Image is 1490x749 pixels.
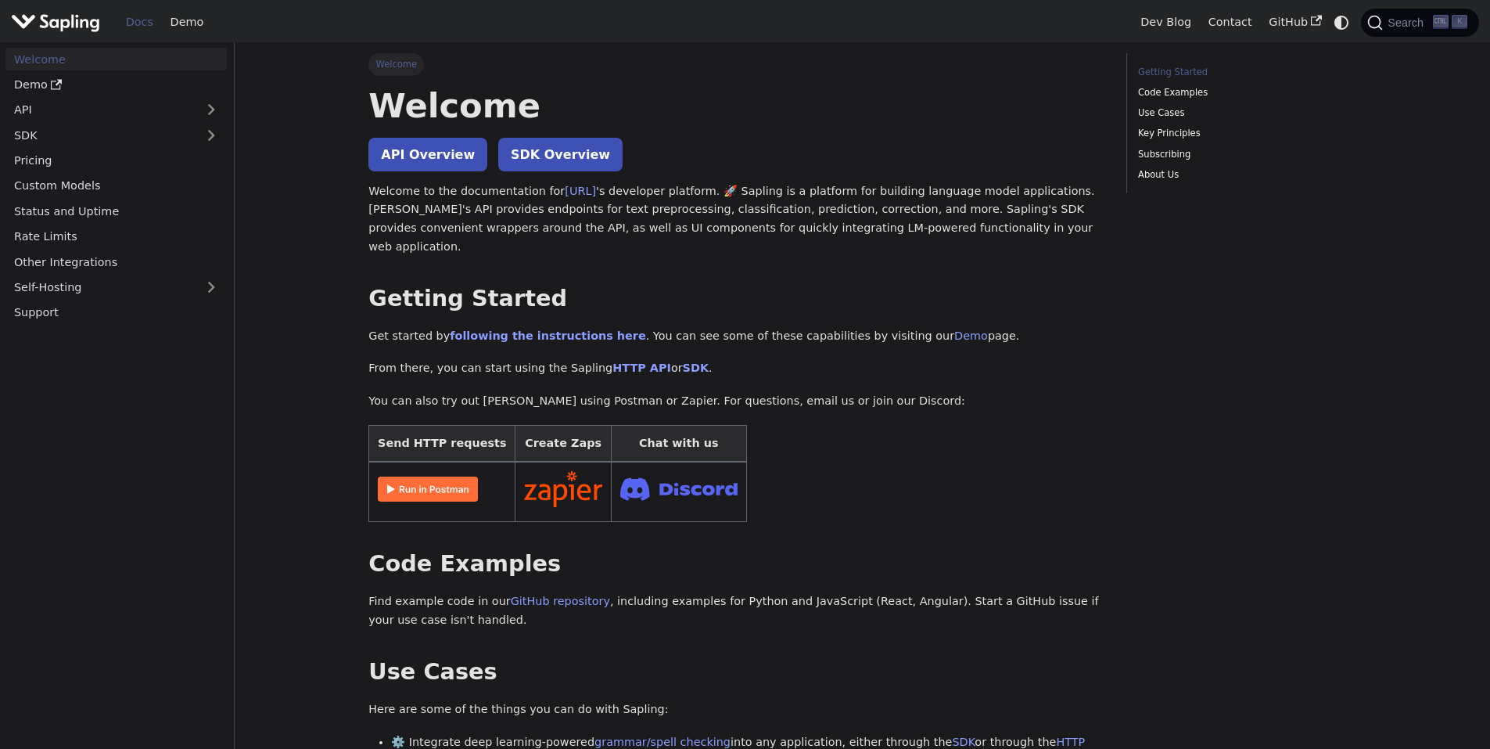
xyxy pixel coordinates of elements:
[611,425,746,462] th: Chat with us
[1200,10,1261,34] a: Contact
[368,53,424,75] span: Welcome
[498,138,623,171] a: SDK Overview
[5,48,227,70] a: Welcome
[368,53,1104,75] nav: Breadcrumbs
[5,200,227,222] a: Status and Uptime
[369,425,515,462] th: Send HTTP requests
[368,550,1104,578] h2: Code Examples
[368,392,1104,411] p: You can also try out [PERSON_NAME] using Postman or Zapier. For questions, email us or join our D...
[1138,65,1350,80] a: Getting Started
[5,276,227,299] a: Self-Hosting
[1138,147,1350,162] a: Subscribing
[1260,10,1330,34] a: GitHub
[5,74,227,96] a: Demo
[5,149,227,172] a: Pricing
[368,285,1104,313] h2: Getting Started
[620,473,738,505] img: Join Discord
[954,329,988,342] a: Demo
[1452,15,1467,29] kbd: K
[683,362,709,374] a: SDK
[1383,16,1433,29] span: Search
[11,11,106,34] a: Sapling.ai
[368,700,1104,719] p: Here are some of the things you can do with Sapling:
[368,592,1104,630] p: Find example code in our , including examples for Python and JavaScript (React, Angular). Start a...
[952,736,975,748] a: SDK
[5,175,227,197] a: Custom Models
[378,477,478,502] img: Run in Postman
[5,124,196,146] a: SDK
[1138,106,1350,121] a: Use Cases
[1138,167,1350,182] a: About Us
[612,362,671,374] a: HTTP API
[368,658,1104,686] h2: Use Cases
[1138,126,1350,141] a: Key Principles
[11,11,100,34] img: Sapling.ai
[524,471,602,507] img: Connect in Zapier
[1132,10,1199,34] a: Dev Blog
[5,225,227,248] a: Rate Limits
[5,99,196,121] a: API
[594,736,731,748] a: grammar/spell checking
[5,301,227,324] a: Support
[5,250,227,273] a: Other Integrations
[196,124,227,146] button: Expand sidebar category 'SDK'
[565,185,596,197] a: [URL]
[1330,11,1353,34] button: Switch between dark and light mode (currently system mode)
[1361,9,1478,37] button: Search (Ctrl+K)
[1138,85,1350,100] a: Code Examples
[368,359,1104,378] p: From there, you can start using the Sapling or .
[368,138,487,171] a: API Overview
[117,10,162,34] a: Docs
[162,10,212,34] a: Demo
[368,182,1104,257] p: Welcome to the documentation for 's developer platform. 🚀 Sapling is a platform for building lang...
[368,85,1104,127] h1: Welcome
[196,99,227,121] button: Expand sidebar category 'API'
[450,329,645,342] a: following the instructions here
[511,595,610,607] a: GitHub repository
[515,425,612,462] th: Create Zaps
[368,327,1104,346] p: Get started by . You can see some of these capabilities by visiting our page.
